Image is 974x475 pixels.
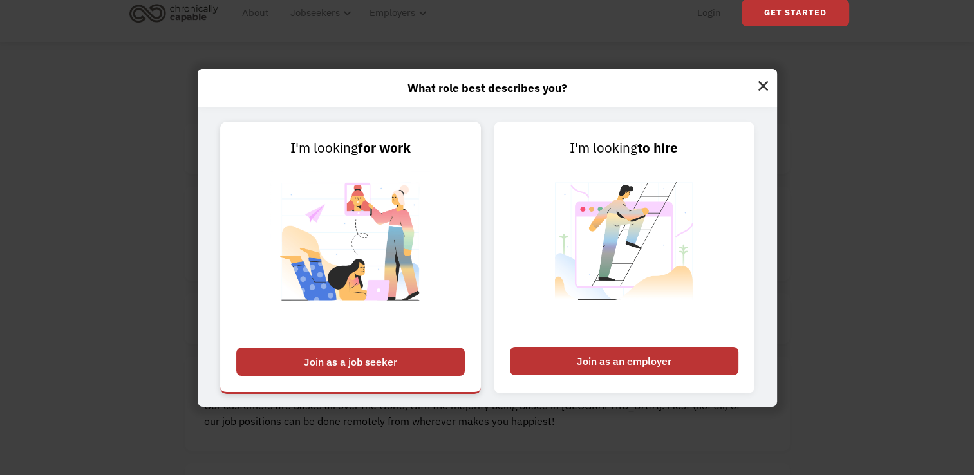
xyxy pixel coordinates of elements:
[290,5,340,21] div: Jobseekers
[236,348,465,376] div: Join as a job seeker
[358,139,411,156] strong: for work
[637,139,678,156] strong: to hire
[270,158,431,340] img: Chronically Capable Personalized Job Matching
[370,5,415,21] div: Employers
[494,122,754,393] a: I'm lookingto hireJoin as an employer
[407,80,567,95] strong: What role best describes you?
[220,122,481,393] a: I'm lookingfor workJoin as a job seeker
[510,347,738,375] div: Join as an employer
[510,138,738,158] div: I'm looking
[236,138,465,158] div: I'm looking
